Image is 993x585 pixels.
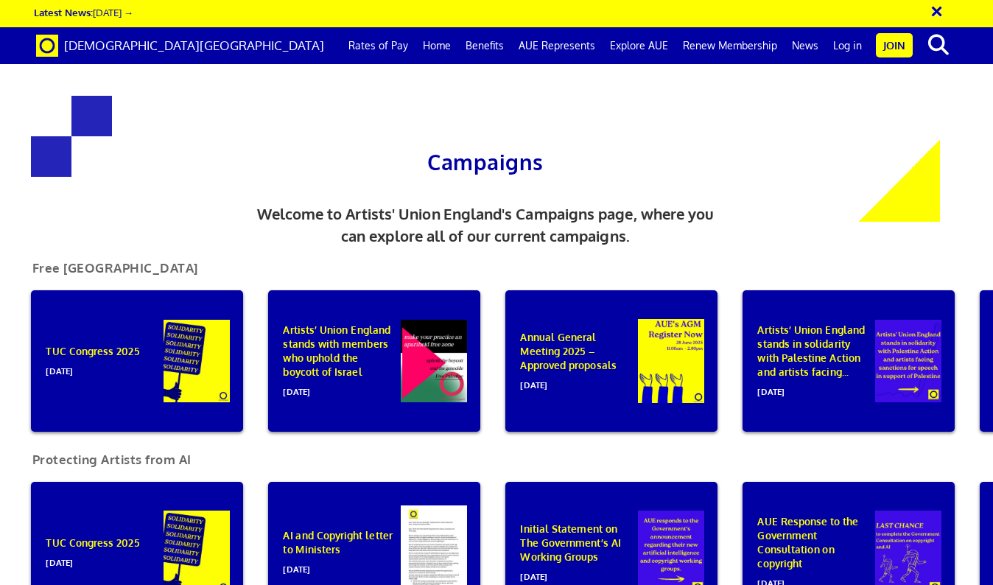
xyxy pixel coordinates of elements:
[458,27,511,64] a: Benefits
[20,290,254,432] a: TUC Congress 2025[DATE]
[511,27,603,64] a: AUE Represents
[21,453,203,473] h2: Protecting Artists from AI
[34,6,133,18] a: Latest News:[DATE] →
[64,38,324,53] span: [DEMOGRAPHIC_DATA][GEOGRAPHIC_DATA]
[603,27,676,64] a: Explore AUE
[494,290,729,432] a: Annual General Meeting 2025 – Approved proposals[DATE]
[676,27,785,64] a: Renew Membership
[876,33,913,57] a: Join
[34,6,93,18] strong: Latest News:
[341,27,415,64] a: Rates of Pay
[916,29,961,60] button: search
[25,27,335,64] a: Brand [DEMOGRAPHIC_DATA][GEOGRAPHIC_DATA]
[785,27,826,64] a: News
[415,27,458,64] a: Home
[21,262,209,281] h2: Free [GEOGRAPHIC_DATA]
[245,203,726,248] p: Welcome to Artists' Union England's Campaigns page, where you can explore all of our current camp...
[731,290,966,432] a: Artists’ Union England stands in solidarity with Palestine Action and artists facing...[DATE]
[427,149,543,175] span: Campaigns
[257,290,491,432] a: Artists’ Union England stands with members who uphold the boycott of Israel[DATE]
[826,27,869,64] a: Log in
